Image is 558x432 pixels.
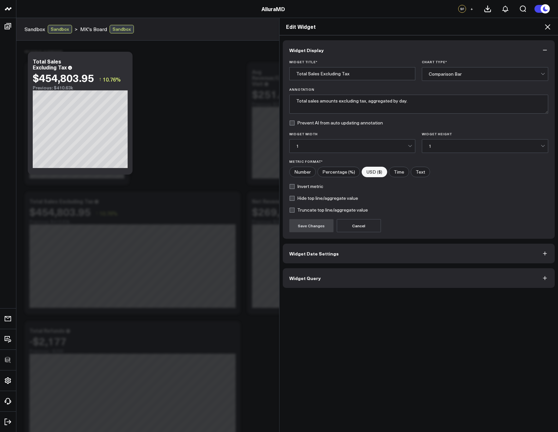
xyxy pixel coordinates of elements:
span: Widget Display [289,47,324,53]
button: Widget Date Settings [283,244,555,263]
div: 1 [296,143,408,149]
input: Enter your widget title [289,67,416,80]
label: Annotation [289,87,549,91]
a: AlluraMD [261,5,285,12]
button: Save Changes [289,219,333,232]
label: Invert metric [289,184,323,189]
label: Time [389,167,409,177]
div: Comparison Bar [429,71,541,77]
div: SF [458,5,466,13]
button: Cancel [337,219,381,232]
button: Widget Display [283,40,555,60]
span: Widget Date Settings [289,251,339,256]
label: Text [411,167,430,177]
label: Truncate top line/aggregate value [289,207,368,213]
div: 1 [429,143,541,149]
label: Percentage (%) [317,167,360,177]
textarea: Total sales amounts excluding tax, aggregated by day. [289,95,549,114]
h2: Edit Widget [286,23,552,30]
button: + [468,5,476,13]
label: Hide top line/aggregate value [289,196,358,201]
label: Widget Height [422,132,548,136]
label: USD ($) [362,167,387,177]
span: Widget Query [289,275,321,281]
label: Chart Type * [422,60,548,64]
label: Widget Title * [289,60,416,64]
label: Number [289,167,316,177]
label: Widget Width [289,132,416,136]
button: Widget Query [283,268,555,288]
label: Prevent AI from auto updating annotation [289,120,383,125]
label: Metric Format* [289,160,549,163]
span: + [470,7,473,11]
